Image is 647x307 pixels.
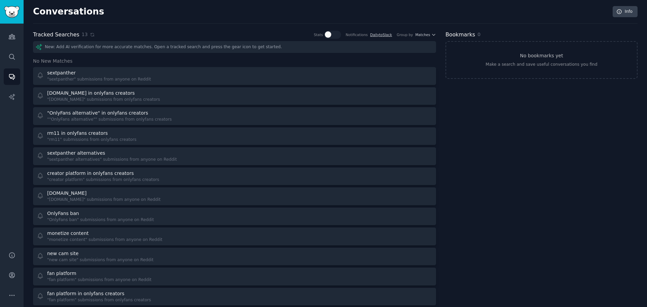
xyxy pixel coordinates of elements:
a: [DOMAIN_NAME] in onlyfans creators"[DOMAIN_NAME]" submissions from onlyfans creators [33,87,436,105]
div: "sextpanther" submissions from anyone on Reddit [47,76,151,83]
div: "sextpanther alternatives" submissions from anyone on Reddit [47,157,177,163]
a: new cam site"new cam site" submissions from anyone on Reddit [33,248,436,266]
a: monetize content"monetize content" submissions from anyone on Reddit [33,227,436,245]
a: fan platform"fan platform" submissions from anyone on Reddit [33,268,436,285]
div: "OnlyFans ban" submissions from anyone on Reddit [47,217,154,223]
div: fan platform [47,270,76,277]
a: sextpanther alternatives"sextpanther alternatives" submissions from anyone on Reddit [33,147,436,165]
a: No bookmarks yetMake a search and save useful conversations you find [445,41,638,79]
h2: Tracked Searches [33,31,79,39]
h2: Bookmarks [445,31,475,39]
div: [DOMAIN_NAME] [47,190,87,197]
div: sextpanther [47,69,76,76]
div: "[DOMAIN_NAME]" submissions from anyone on Reddit [47,197,160,203]
a: Info [613,6,638,18]
span: Matches [415,32,430,37]
div: "fan platform" submissions from onlyfans creators [47,297,151,303]
a: sextpanther"sextpanther" submissions from anyone on Reddit [33,67,436,85]
h2: Conversations [33,6,104,17]
a: rm11 in onlyfans creators"rm11" submissions from onlyfans creators [33,127,436,145]
div: "new cam site" submissions from anyone on Reddit [47,257,154,263]
img: GummySearch logo [4,6,20,18]
span: 13 [82,31,88,38]
div: rm11 in onlyfans creators [47,130,108,137]
div: "[DOMAIN_NAME]" submissions from onlyfans creators [47,97,160,103]
h3: No bookmarks yet [520,52,563,59]
a: fan platform in onlyfans creators"fan platform" submissions from onlyfans creators [33,288,436,306]
div: ""OnlyFans alternative"" submissions from onlyfans creators [47,117,172,123]
div: new cam site [47,250,79,257]
div: Stats [314,32,323,37]
div: Notifications [346,32,368,37]
div: "rm11" submissions from onlyfans creators [47,137,136,143]
a: [DOMAIN_NAME]"[DOMAIN_NAME]" submissions from anyone on Reddit [33,187,436,205]
span: 0 [477,32,481,37]
a: OnlyFans ban"OnlyFans ban" submissions from anyone on Reddit [33,208,436,225]
div: monetize content [47,230,89,237]
div: Group by [397,32,413,37]
div: "fan platform" submissions from anyone on Reddit [47,277,152,283]
div: fan platform in onlyfans creators [47,290,124,297]
div: Make a search and save useful conversations you find [486,62,597,68]
div: sextpanther alternatives [47,150,105,157]
a: DailytoSlack [370,33,392,37]
a: creator platform in onlyfans creators"creator platform" submissions from onlyfans creators [33,167,436,185]
div: creator platform in onlyfans creators [47,170,134,177]
div: "monetize content" submissions from anyone on Reddit [47,237,162,243]
div: [DOMAIN_NAME] in onlyfans creators [47,90,135,97]
div: New: Add AI verification for more accurate matches. Open a tracked search and press the gear icon... [33,41,436,53]
div: "OnlyFans alternative" in onlyfans creators [47,110,148,117]
span: No New Matches [33,58,72,65]
button: Matches [415,32,436,37]
a: "OnlyFans alternative" in onlyfans creators""OnlyFans alternative"" submissions from onlyfans cre... [33,107,436,125]
div: OnlyFans ban [47,210,79,217]
div: "creator platform" submissions from onlyfans creators [47,177,159,183]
